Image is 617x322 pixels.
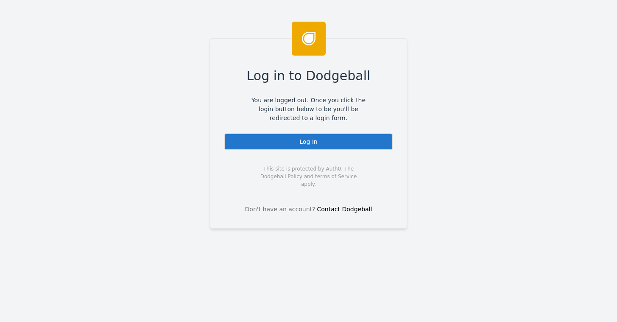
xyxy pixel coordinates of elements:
[317,206,372,213] a: Contact Dodgeball
[224,133,393,150] div: Log In
[247,66,371,85] span: Log in to Dodgeball
[245,205,315,214] span: Don't have an account?
[245,96,372,123] span: You are logged out. Once you click the login button below to be you'll be redirected to a login f...
[253,165,364,188] span: This site is protected by Auth0. The Dodgeball Policy and terms of Service apply.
